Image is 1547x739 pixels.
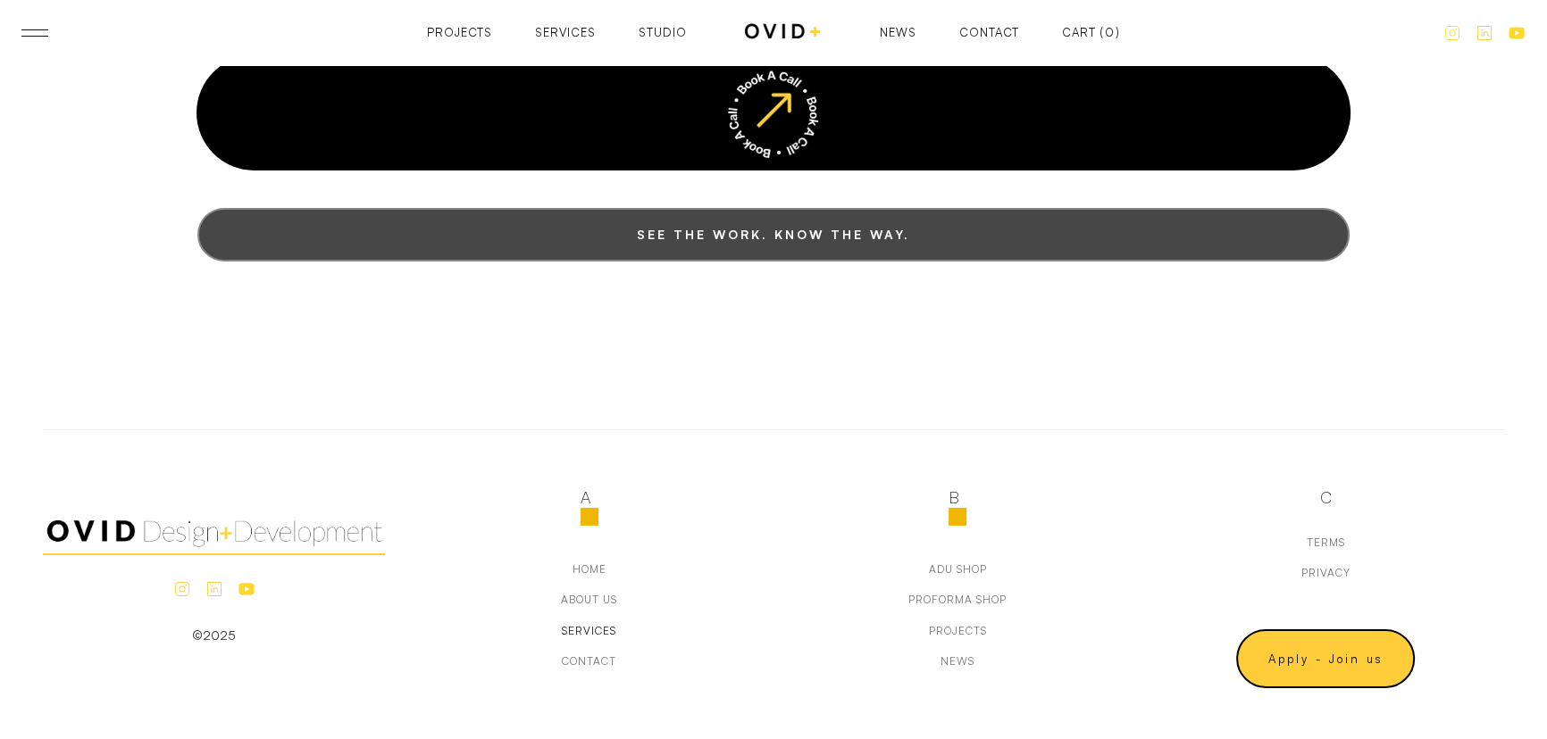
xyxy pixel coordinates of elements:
[715,57,832,169] img: Book A Call
[427,27,492,38] a: Projects
[1062,27,1120,38] a: Open empty cart
[1236,629,1415,688] a: Apply - Join us
[941,655,974,668] a: News
[535,27,596,38] a: Services
[929,563,987,576] a: adu Shop
[562,655,616,668] a: Contact
[639,27,687,38] a: Studio
[908,594,1007,606] a: pROFORMA Shop
[1116,27,1120,38] div: )
[1301,567,1350,579] a: Privacy
[929,625,987,637] a: Projects
[581,487,598,508] div: A
[197,208,1350,262] a: See the Work. Know the Way.
[1105,27,1115,38] div: 0
[573,563,606,576] a: Home
[1243,636,1408,681] div: Apply - Join us
[1100,27,1104,38] div: (
[562,625,616,637] a: Services
[880,27,916,38] a: News
[637,217,910,253] strong: See the Work. Know the Way.
[949,487,966,508] div: B
[1062,27,1096,38] div: Cart
[561,594,617,606] a: about us
[1307,536,1345,549] a: Terms
[959,27,1019,38] a: Contact
[1320,487,1332,508] div: C
[192,627,236,644] div: ©2025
